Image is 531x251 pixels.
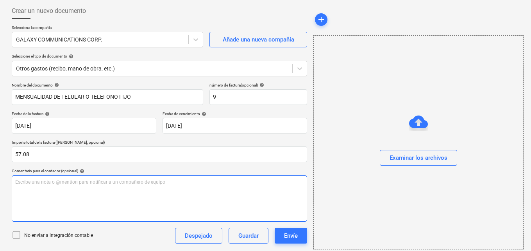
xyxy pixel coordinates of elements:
[209,32,307,47] button: Añade una nueva compañía
[200,112,206,116] span: help
[258,83,264,87] span: help
[229,228,268,244] button: Guardar
[209,89,307,105] input: número de factura
[313,35,524,249] div: Examinar los archivos
[209,83,307,88] div: número de factura (opcional)
[380,150,457,166] button: Examinar los archivos
[12,89,203,105] input: Nombre del documento
[67,54,73,59] span: help
[12,140,307,146] p: Importe total de la factura ([PERSON_NAME], opcional)
[12,54,307,59] div: Seleccione el tipo de documento
[78,169,84,173] span: help
[275,228,307,244] button: Envíe
[12,118,156,134] input: Fecha de factura no especificada
[185,231,213,241] div: Despejado
[12,83,203,88] div: Nombre del documento
[12,6,86,16] span: Crear un nuevo documento
[175,228,222,244] button: Despejado
[492,213,531,251] div: Widget de chat
[12,111,156,116] div: Fecha de la factura
[43,112,50,116] span: help
[12,146,307,162] input: Importe total de la factura (coste neto, opcional)
[223,34,294,45] div: Añade una nueva compañía
[163,111,307,116] div: Fecha de vencimiento
[238,231,259,241] div: Guardar
[24,232,93,239] p: No enviar a integración contable
[12,25,203,32] p: Selecciona la compañía
[492,213,531,251] iframe: Chat Widget
[284,231,298,241] div: Envíe
[12,168,307,173] div: Comentario para el contador (opcional)
[53,83,59,87] span: help
[316,15,326,24] span: add
[163,118,307,134] input: Fecha de vencimiento no especificada
[390,153,447,163] div: Examinar los archivos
